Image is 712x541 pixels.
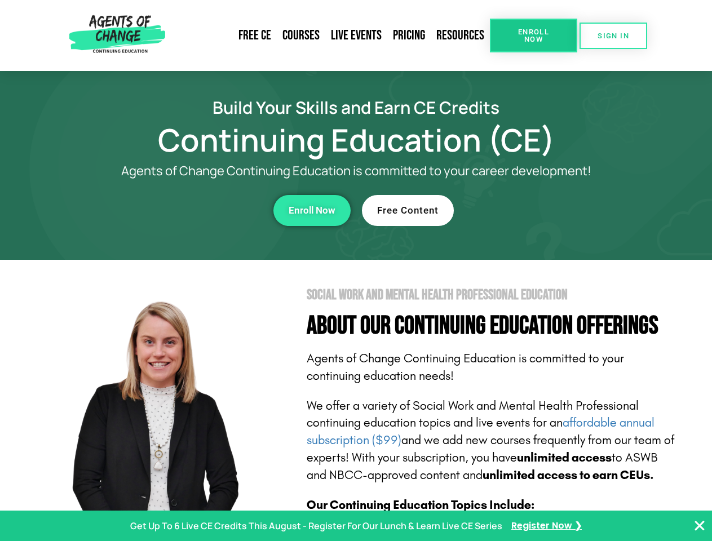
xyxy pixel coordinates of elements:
[307,397,678,484] p: We offer a variety of Social Work and Mental Health Professional continuing education topics and ...
[517,450,612,465] b: unlimited access
[377,206,439,215] span: Free Content
[431,23,490,48] a: Resources
[598,32,629,39] span: SIGN IN
[80,164,633,178] p: Agents of Change Continuing Education is committed to your career development!
[273,195,351,226] a: Enroll Now
[277,23,325,48] a: Courses
[233,23,277,48] a: Free CE
[483,468,654,482] b: unlimited access to earn CEUs.
[307,498,534,512] b: Our Continuing Education Topics Include:
[307,288,678,302] h2: Social Work and Mental Health Professional Education
[35,99,678,116] h2: Build Your Skills and Earn CE Credits
[362,195,454,226] a: Free Content
[307,313,678,339] h4: About Our Continuing Education Offerings
[130,518,502,534] p: Get Up To 6 Live CE Credits This August - Register For Our Lunch & Learn Live CE Series
[580,23,647,49] a: SIGN IN
[325,23,387,48] a: Live Events
[490,19,577,52] a: Enroll Now
[35,127,678,153] h1: Continuing Education (CE)
[387,23,431,48] a: Pricing
[307,351,624,383] span: Agents of Change Continuing Education is committed to your continuing education needs!
[170,23,490,48] nav: Menu
[511,518,582,534] a: Register Now ❯
[289,206,335,215] span: Enroll Now
[693,519,706,533] button: Close Banner
[508,28,559,43] span: Enroll Now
